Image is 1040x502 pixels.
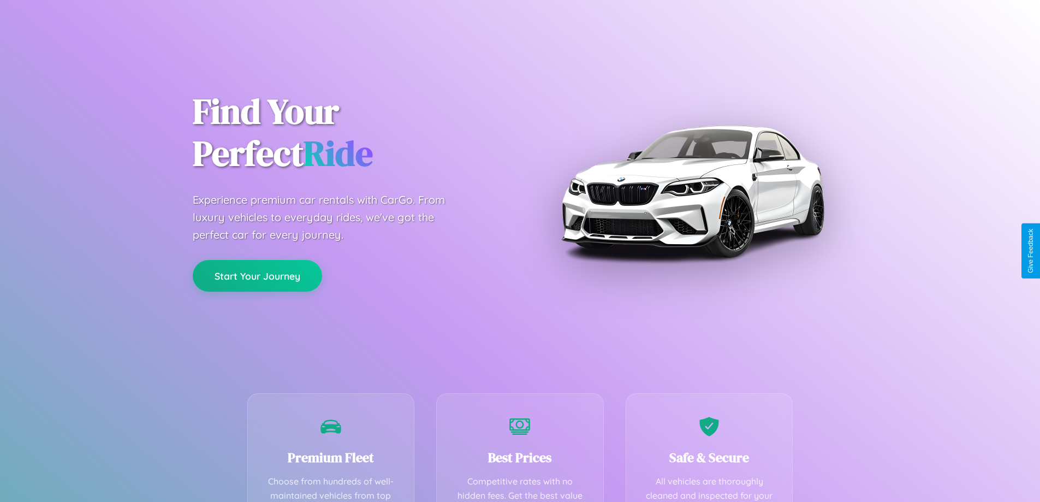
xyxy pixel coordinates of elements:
img: Premium BMW car rental vehicle [556,55,829,328]
h3: Safe & Secure [643,448,776,466]
h1: Find Your Perfect [193,91,504,175]
p: Experience premium car rentals with CarGo. From luxury vehicles to everyday rides, we've got the ... [193,191,466,244]
button: Start Your Journey [193,260,322,292]
h3: Premium Fleet [264,448,398,466]
span: Ride [304,129,373,177]
h3: Best Prices [453,448,587,466]
div: Give Feedback [1027,229,1035,273]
